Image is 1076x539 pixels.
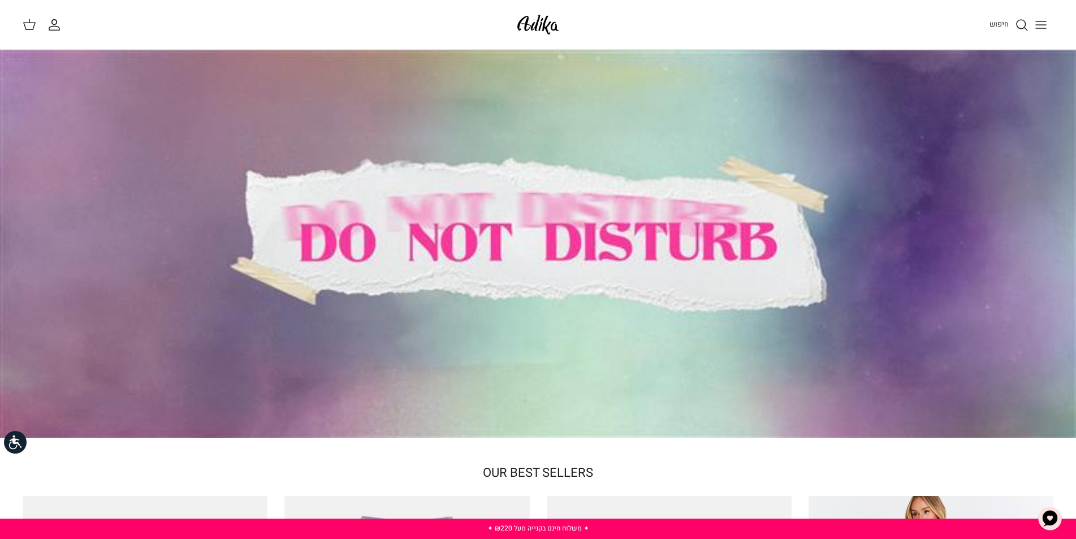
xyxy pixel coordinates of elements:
[1029,12,1053,37] button: Toggle menu
[989,18,1029,32] a: חיפוש
[514,11,562,38] img: Adika IL
[487,523,589,533] a: ✦ משלוח חינם בקנייה מעל ₪220 ✦
[989,19,1009,29] span: חיפוש
[47,18,66,32] a: החשבון שלי
[1033,502,1067,536] button: צ'אט
[483,464,593,482] a: OUR BEST SELLERS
